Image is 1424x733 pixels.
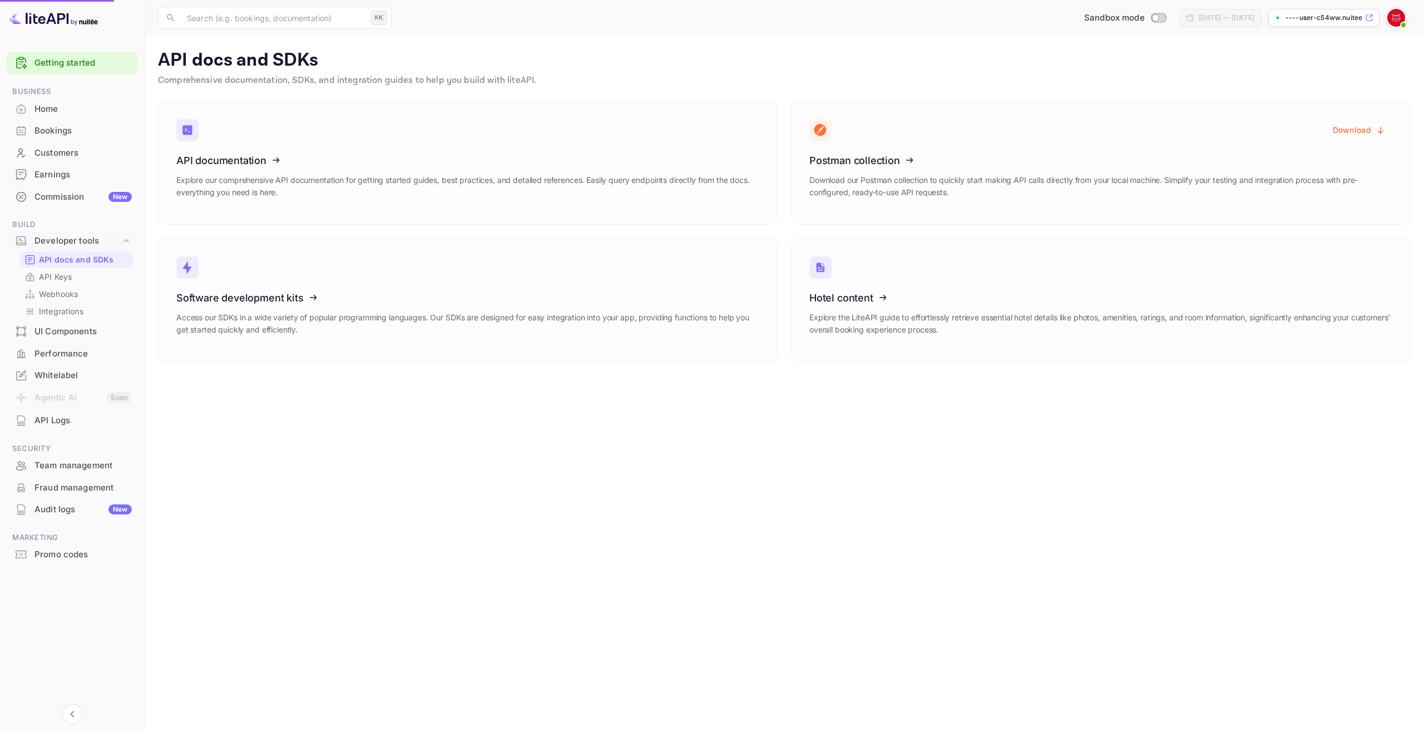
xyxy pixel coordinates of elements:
a: Performance [7,343,137,364]
a: Getting started [34,57,132,70]
div: Integrations [20,303,133,319]
div: Team management [7,455,137,477]
div: Fraud management [34,482,132,494]
div: ⌘K [370,11,387,25]
a: Software development kitsAccess our SDKs in a wide variety of popular programming languages. Our ... [158,238,778,362]
div: Commission [34,191,132,204]
span: Business [7,86,137,98]
p: API docs and SDKs [158,49,1411,72]
p: API docs and SDKs [39,254,114,265]
p: Download our Postman collection to quickly start making API calls directly from your local machin... [809,174,1392,199]
a: Home [7,98,137,119]
span: Sandbox mode [1084,12,1145,24]
p: API Keys [39,271,72,283]
p: Webhooks [39,288,78,300]
a: CommissionNew [7,186,137,207]
div: Switch to Production mode [1080,12,1170,24]
span: Build [7,219,137,231]
input: Search (e.g. bookings, documentation) [180,7,366,29]
a: API documentationExplore our comprehensive API documentation for getting started guides, best pra... [158,101,778,225]
a: Webhooks [24,288,128,300]
div: Home [34,103,132,116]
img: LiteAPI logo [9,9,98,27]
a: Team management [7,455,137,476]
div: Promo codes [34,548,132,561]
p: Explore the LiteAPI guide to effortlessly retrieve essential hotel details like photos, amenities... [809,311,1392,336]
div: UI Components [7,321,137,343]
h3: Hotel content [809,292,1392,304]
a: Promo codes [7,544,137,564]
a: Whitelabel [7,365,137,385]
div: API Logs [7,410,137,432]
div: Earnings [34,169,132,181]
a: Integrations [24,305,128,317]
div: API Keys [20,269,133,285]
h3: Postman collection [809,155,1392,166]
div: Whitelabel [34,369,132,382]
a: Audit logsNew [7,499,137,519]
div: API docs and SDKs [20,251,133,268]
div: Earnings [7,164,137,186]
p: Access our SDKs in a wide variety of popular programming languages. Our SDKs are designed for eas... [176,311,759,336]
div: Bookings [34,125,132,137]
div: Audit logsNew [7,499,137,521]
img: 권태일 User [1387,9,1405,27]
div: Customers [7,142,137,164]
a: UI Components [7,321,137,341]
div: CommissionNew [7,186,137,208]
p: ----user-c54ww.nuitee.... [1285,13,1363,23]
div: Webhooks [20,286,133,302]
div: Fraud management [7,477,137,499]
div: Developer tools [7,231,137,251]
div: [DATE] — [DATE] [1199,13,1254,23]
div: New [108,192,132,202]
div: Home [7,98,137,120]
a: API Logs [7,410,137,430]
div: Team management [34,459,132,472]
span: Security [7,443,137,455]
p: Integrations [39,305,83,317]
a: API Keys [24,271,128,283]
div: Bookings [7,120,137,142]
button: Collapse navigation [62,704,82,724]
a: API docs and SDKs [24,254,128,265]
div: UI Components [34,325,132,338]
a: Hotel contentExplore the LiteAPI guide to effortlessly retrieve essential hotel details like phot... [791,238,1411,362]
div: Developer tools [34,235,121,247]
div: Getting started [7,52,137,75]
div: Promo codes [7,544,137,566]
h3: Software development kits [176,292,759,304]
span: Marketing [7,532,137,544]
a: Bookings [7,120,137,141]
button: Download [1326,119,1392,141]
div: Audit logs [34,503,132,516]
div: Whitelabel [7,365,137,387]
a: Fraud management [7,477,137,498]
div: Performance [34,348,132,360]
p: Comprehensive documentation, SDKs, and integration guides to help you build with liteAPI. [158,74,1411,87]
p: Explore our comprehensive API documentation for getting started guides, best practices, and detai... [176,174,759,199]
div: Performance [7,343,137,365]
a: Customers [7,142,137,163]
div: New [108,504,132,514]
a: Earnings [7,164,137,185]
h3: API documentation [176,155,759,166]
div: API Logs [34,414,132,427]
div: Customers [34,147,132,160]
